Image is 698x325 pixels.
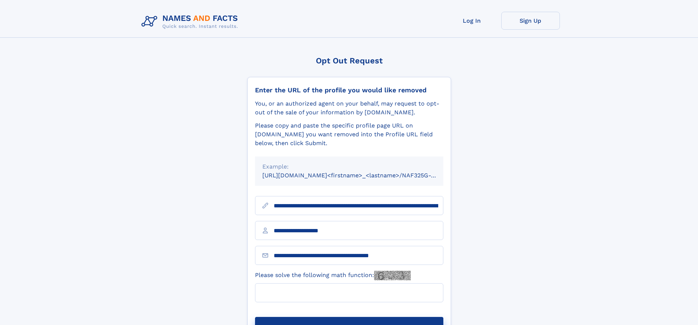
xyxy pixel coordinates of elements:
[247,56,451,65] div: Opt Out Request
[262,162,436,171] div: Example:
[262,172,457,179] small: [URL][DOMAIN_NAME]<firstname>_<lastname>/NAF325G-xxxxxxxx
[255,86,443,94] div: Enter the URL of the profile you would like removed
[501,12,560,30] a: Sign Up
[443,12,501,30] a: Log In
[255,271,411,280] label: Please solve the following math function:
[139,12,244,32] img: Logo Names and Facts
[255,99,443,117] div: You, or an authorized agent on your behalf, may request to opt-out of the sale of your informatio...
[255,121,443,148] div: Please copy and paste the specific profile page URL on [DOMAIN_NAME] you want removed into the Pr...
